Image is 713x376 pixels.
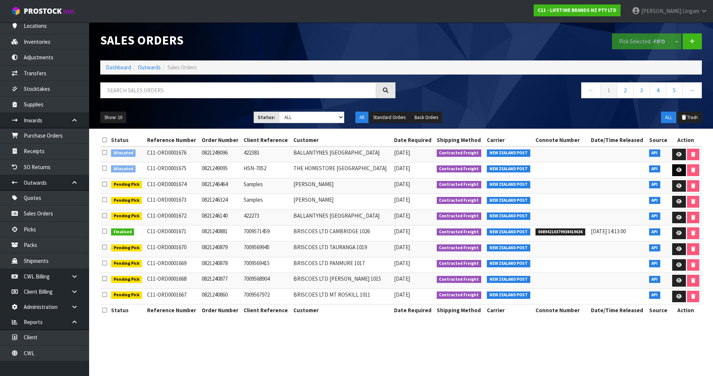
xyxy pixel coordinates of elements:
td: BRISCOES LTD PANMURE 1017 [292,257,392,273]
td: C11-ORD0001674 [145,178,200,194]
td: BRISCOES LTD CAMBRIDGE 1026 [292,225,392,241]
span: API [649,149,661,157]
th: Action [670,134,702,146]
th: Source [647,134,670,146]
span: [DATE] [394,149,410,156]
td: 0821246140 [200,210,242,225]
td: Samples [242,178,292,194]
th: Order Number [200,304,242,316]
td: C11-ORD0001670 [145,241,200,257]
button: Standard Orders [369,112,410,123]
button: Back Orders [410,112,442,123]
a: 5 [666,82,683,98]
span: [DATE] [394,291,410,298]
a: Dashboard [106,64,131,71]
th: Connote Number [534,304,589,316]
span: Contracted Freight [437,291,482,299]
td: C11-ORD0001673 [145,194,200,210]
th: Client Reference [242,134,292,146]
td: 7009569945 [242,241,292,257]
th: Status [109,304,145,316]
span: [DATE] [394,228,410,235]
td: 7009571459 [242,225,292,241]
span: Pending Pick [111,260,142,267]
span: NEW ZEALAND POST [487,244,530,252]
td: [PERSON_NAME] [292,194,392,210]
th: Date/Time Released [589,134,647,146]
span: NEW ZEALAND POST [487,165,530,173]
span: Allocated [111,149,136,157]
span: 00894210379938419636 [535,228,585,236]
span: Contracted Freight [437,276,482,283]
th: Status [109,134,145,146]
td: 7009568904 [242,273,292,289]
th: Date/Time Released [589,304,647,316]
span: Lingam [683,7,699,14]
th: Date Required [392,304,435,316]
td: [PERSON_NAME] [292,178,392,194]
strong: Status: [258,114,275,121]
th: Customer [292,134,392,146]
span: API [649,165,661,173]
td: 422383 [242,146,292,162]
span: API [649,276,661,283]
th: Carrier [485,304,534,316]
span: Pending Pick [111,291,142,299]
th: Date Required [392,134,435,146]
a: 2 [617,82,634,98]
a: 4 [649,82,666,98]
span: Contracted Freight [437,197,482,204]
th: Client Reference [242,304,292,316]
th: Reference Number [145,304,200,316]
span: API [649,244,661,252]
td: 0821240877 [200,273,242,289]
span: API [649,228,661,236]
th: Reference Number [145,134,200,146]
span: NEW ZEALAND POST [487,291,530,299]
a: C11 - LIFETIME BRANDS NZ PTY LTD [534,4,621,16]
span: [DATE] [394,260,410,267]
strong: FIFO [654,38,665,45]
span: API [649,197,661,204]
span: [DATE] [394,165,410,172]
td: Samples [242,194,292,210]
span: Contracted Freight [437,165,482,173]
span: Contracted Freight [437,181,482,188]
strong: C11 - LIFETIME BRANDS NZ PTY LTD [538,7,616,13]
th: Order Number [200,134,242,146]
th: Shipping Method [435,134,485,146]
span: Pending Pick [111,197,142,204]
a: 1 [600,82,617,98]
span: Contracted Freight [437,149,482,157]
span: [DATE] [394,212,410,219]
td: BRISCOES LTD MT ROSKILL 1011 [292,288,392,304]
td: 7009569415 [242,257,292,273]
span: [DATE] [394,181,410,188]
span: Contracted Freight [437,244,482,252]
a: Outwards [138,64,161,71]
span: Sales Orders [167,64,197,71]
button: All [355,112,368,123]
td: BALLANTYNES [GEOGRAPHIC_DATA] [292,210,392,225]
span: API [649,212,661,220]
td: 0821249096 [200,146,242,162]
th: Connote Number [534,134,589,146]
td: BRISCOES LTD [PERSON_NAME] 1015 [292,273,392,289]
span: [DATE] [394,275,410,282]
td: C11-ORD0001672 [145,210,200,225]
span: [DATE] [394,244,410,251]
span: NEW ZEALAND POST [487,197,530,204]
span: API [649,181,661,188]
td: C11-ORD0001669 [145,257,200,273]
th: Source [647,304,670,316]
span: [PERSON_NAME] [641,7,681,14]
button: ALL [661,112,676,123]
td: C11-ORD0001675 [145,162,200,178]
span: Contracted Freight [437,260,482,267]
span: NEW ZEALAND POST [487,260,530,267]
a: ← [581,82,601,98]
a: 3 [633,82,650,98]
td: C11-ORD0001667 [145,288,200,304]
span: NEW ZEALAND POST [487,212,530,220]
span: API [649,260,661,267]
